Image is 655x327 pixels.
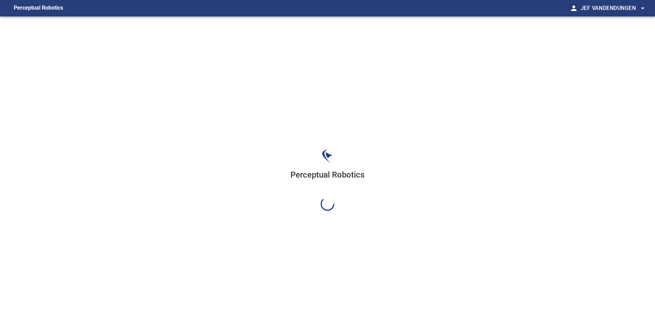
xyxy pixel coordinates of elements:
[581,3,647,13] span: Jef Vandendungen
[291,169,364,197] div: Perceptual Robotics
[639,4,647,12] span: arrow_drop_down
[14,3,63,14] figcaption: Perceptual Robotics
[570,4,578,12] span: person
[322,149,333,163] img: pr
[578,1,647,15] button: Jef Vandendungen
